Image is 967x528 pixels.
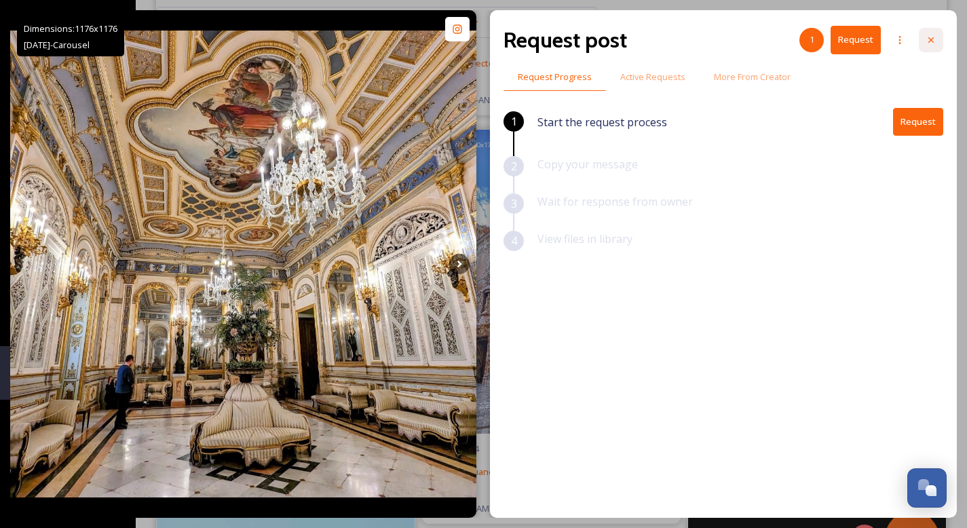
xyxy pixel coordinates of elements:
[511,195,517,212] span: 3
[537,157,638,172] span: Copy your message
[24,39,90,51] span: [DATE] - Carousel
[810,33,814,46] span: 1
[511,158,517,174] span: 2
[537,231,632,246] span: View files in library
[10,31,476,497] img: El Palacio del Marqués de Dos Aguas 🇪🇸 A historical mansion in Spain where every room is unique a...
[24,22,117,35] span: Dimensions: 1176 x 1176
[537,114,667,130] span: Start the request process
[518,71,592,83] span: Request Progress
[537,194,693,209] span: Wait for response from owner
[893,108,943,136] button: Request
[907,468,947,508] button: Open Chat
[504,24,627,56] h2: Request post
[511,233,517,249] span: 4
[714,71,791,83] span: More From Creator
[511,113,517,130] span: 1
[620,71,685,83] span: Active Requests
[831,26,881,54] button: Request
